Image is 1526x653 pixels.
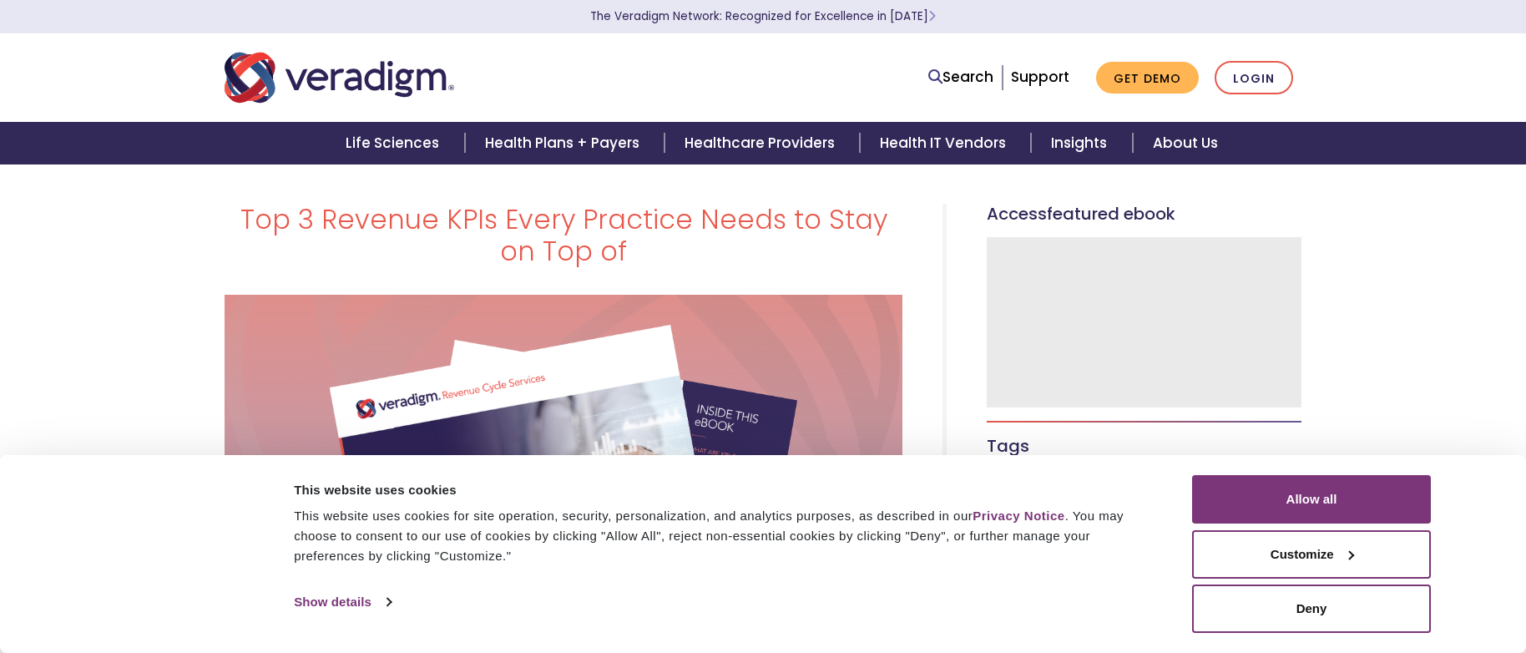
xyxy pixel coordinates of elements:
[294,480,1155,500] div: This website uses cookies
[664,122,860,165] a: Healthcare Providers
[326,122,464,165] a: Life Sciences
[294,590,391,615] a: Show details
[1192,585,1431,633] button: Deny
[860,122,1031,165] a: Health IT Vendors
[928,8,936,24] span: Learn More
[973,509,1064,523] a: Privacy Notice
[1011,67,1069,87] a: Support
[1133,122,1238,165] a: About Us
[590,8,936,24] a: The Veradigm Network: Recognized for Excellence in [DATE]Learn More
[1031,122,1132,165] a: Insights
[1096,62,1199,94] a: Get Demo
[987,436,1301,456] h5: Tags
[1215,61,1293,95] a: Login
[987,204,1301,224] h5: Access
[225,50,454,105] img: Veradigm logo
[1047,202,1175,225] span: Featured eBook
[225,204,902,268] h1: Top 3 Revenue KPIs Every Practice Needs to Stay on Top of
[465,122,664,165] a: Health Plans + Payers
[294,506,1155,566] div: This website uses cookies for site operation, security, personalization, and analytics purposes, ...
[1192,475,1431,524] button: Allow all
[928,66,993,89] a: Search
[1009,260,1279,385] iframe: Form 0
[1192,530,1431,579] button: Customize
